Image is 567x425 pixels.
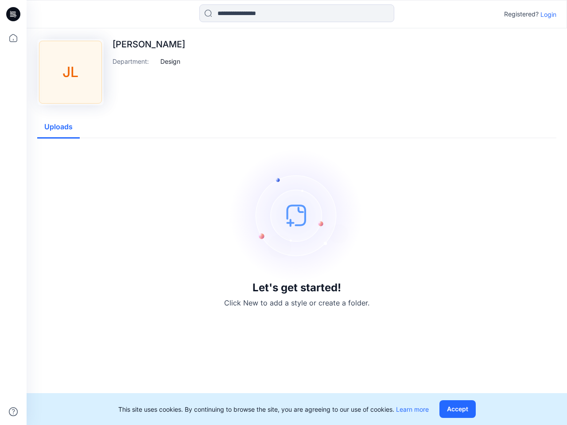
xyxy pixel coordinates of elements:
[230,149,363,282] img: empty-state-image.svg
[118,405,429,414] p: This site uses cookies. By continuing to browse the site, you are agreeing to our use of cookies.
[504,9,539,19] p: Registered?
[39,41,102,104] div: JL
[160,57,180,66] p: Design
[113,57,157,66] p: Department :
[439,400,476,418] button: Accept
[540,10,556,19] p: Login
[37,116,80,139] button: Uploads
[396,406,429,413] a: Learn more
[252,282,341,294] h3: Let's get started!
[224,297,369,308] p: Click New to add a style or create a folder.
[113,39,185,50] p: [PERSON_NAME]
